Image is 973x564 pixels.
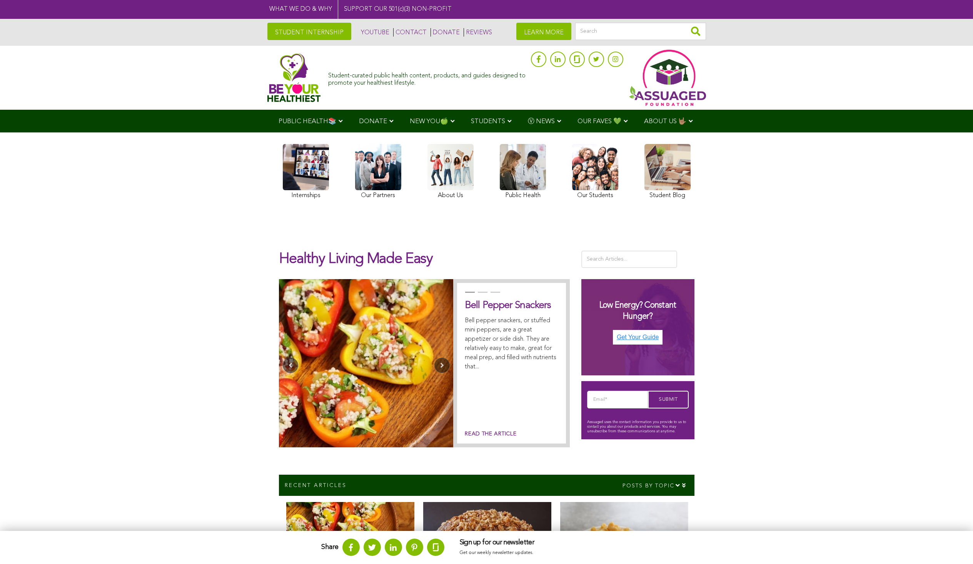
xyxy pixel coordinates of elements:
[648,391,689,408] input: Submit
[279,251,570,275] h1: Healthy Living Made Easy
[267,110,706,132] div: Navigation Menu
[321,544,339,551] strong: Share
[581,251,678,268] input: Search Articles...
[267,53,321,102] img: Assuaged
[478,292,486,300] button: 2 of 3
[491,292,498,300] button: 3 of 3
[465,430,516,438] a: Read the article
[587,420,689,433] p: Assuaged uses the contact information you provide to us to contact you about our products and ser...
[616,475,694,496] div: Posts by topic
[359,28,389,37] a: YOUTUBE
[629,50,706,106] img: Assuaged App
[279,118,336,125] span: PUBLIC HEALTH📚
[460,539,538,547] h3: Sign up for our newsletter
[574,55,579,63] img: glassdoor
[577,118,621,125] span: OUR FAVES 💚
[431,28,460,37] a: DONATE
[433,543,439,551] img: glassdoor.svg
[613,330,663,345] img: Get Your Guide
[587,391,648,408] input: Email*
[644,118,686,125] span: ABOUT US 🤟🏽
[589,300,687,322] h3: Low Energy? Constant Hunger?
[528,118,555,125] span: Ⓥ NEWS
[465,292,473,300] button: 1 of 3
[410,118,448,125] span: NEW YOU🍏
[465,298,558,312] h2: Bell Pepper Snackers
[393,28,427,37] a: CONTACT
[575,23,706,40] input: Search
[359,118,387,125] span: DONATE
[267,23,351,40] a: STUDENT INTERNSHIP
[283,358,298,373] button: Previous
[434,358,450,373] button: Next
[465,316,558,372] p: Bell pepper snackers, or stuffed mini peppers, are a great appetizer or side dish. They are relat...
[285,482,347,489] p: Recent Articles
[460,549,538,557] p: Get our weekly newsletter updates.
[471,118,505,125] span: STUDENTS
[464,28,492,37] a: REVIEWS
[516,23,571,40] a: LEARN MORE
[328,69,527,87] div: Student-curated public health content, products, and guides designed to promote your healthiest l...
